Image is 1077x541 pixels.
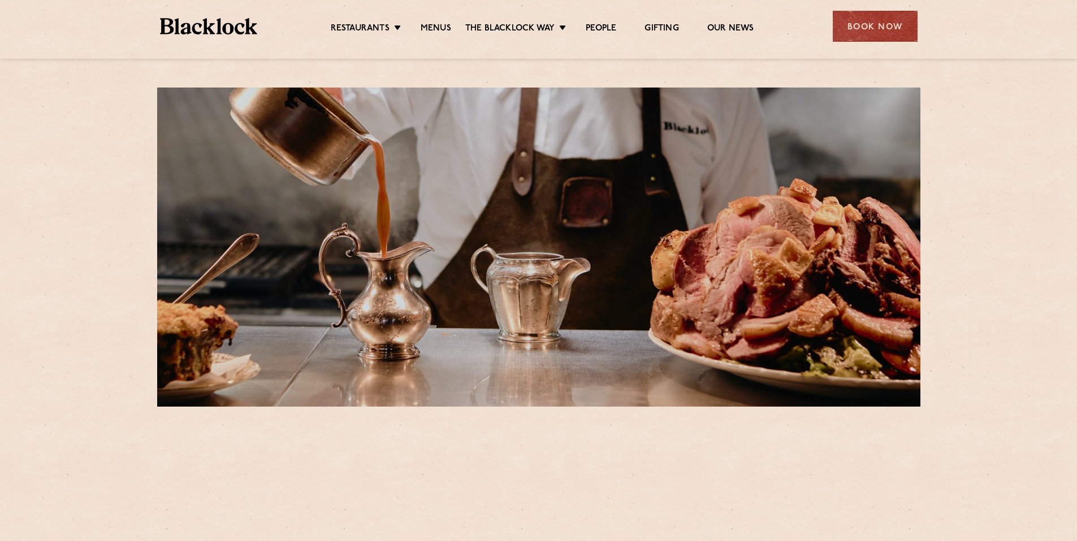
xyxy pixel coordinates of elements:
a: The Blacklock Way [465,23,555,36]
a: People [586,23,616,36]
a: Gifting [645,23,678,36]
a: Our News [707,23,754,36]
img: BL_Textured_Logo-footer-cropped.svg [160,18,258,34]
a: Restaurants [331,23,390,36]
div: Book Now [833,11,918,42]
a: Menus [421,23,451,36]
